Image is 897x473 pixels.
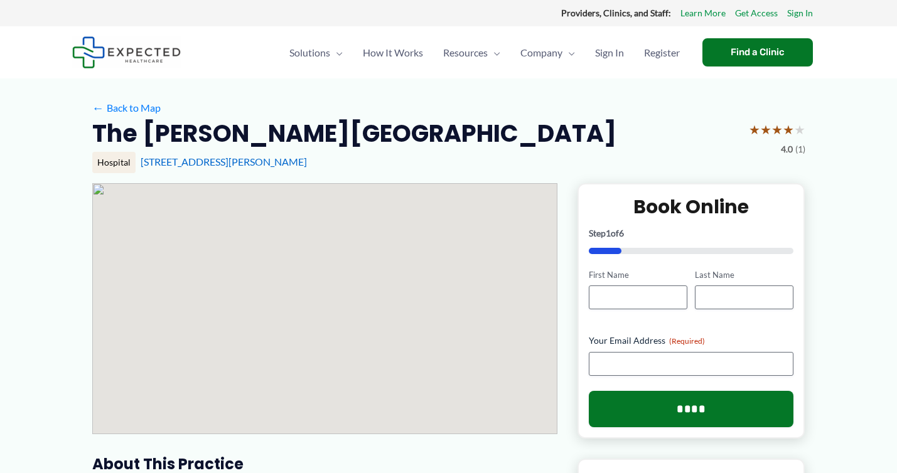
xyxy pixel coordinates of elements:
[589,334,794,347] label: Your Email Address
[771,118,783,141] span: ★
[669,336,705,346] span: (Required)
[781,141,793,157] span: 4.0
[619,228,624,238] span: 6
[749,118,760,141] span: ★
[695,269,793,281] label: Last Name
[680,5,726,21] a: Learn More
[279,31,690,75] nav: Primary Site Navigation
[787,5,813,21] a: Sign In
[433,31,510,75] a: ResourcesMenu Toggle
[488,31,500,75] span: Menu Toggle
[330,31,343,75] span: Menu Toggle
[783,118,794,141] span: ★
[443,31,488,75] span: Resources
[363,31,423,75] span: How It Works
[92,102,104,114] span: ←
[141,156,307,167] a: [STREET_ADDRESS][PERSON_NAME]
[72,36,181,68] img: Expected Healthcare Logo - side, dark font, small
[510,31,585,75] a: CompanyMenu Toggle
[585,31,634,75] a: Sign In
[92,118,616,149] h2: The [PERSON_NAME][GEOGRAPHIC_DATA]
[353,31,433,75] a: How It Works
[735,5,778,21] a: Get Access
[634,31,690,75] a: Register
[589,269,687,281] label: First Name
[589,194,794,219] h2: Book Online
[279,31,353,75] a: SolutionsMenu Toggle
[561,8,671,18] strong: Providers, Clinics, and Staff:
[760,118,771,141] span: ★
[794,118,805,141] span: ★
[644,31,680,75] span: Register
[606,228,611,238] span: 1
[289,31,330,75] span: Solutions
[595,31,624,75] span: Sign In
[92,98,161,117] a: ←Back to Map
[92,152,136,173] div: Hospital
[562,31,575,75] span: Menu Toggle
[702,38,813,66] a: Find a Clinic
[520,31,562,75] span: Company
[795,141,805,157] span: (1)
[589,229,794,238] p: Step of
